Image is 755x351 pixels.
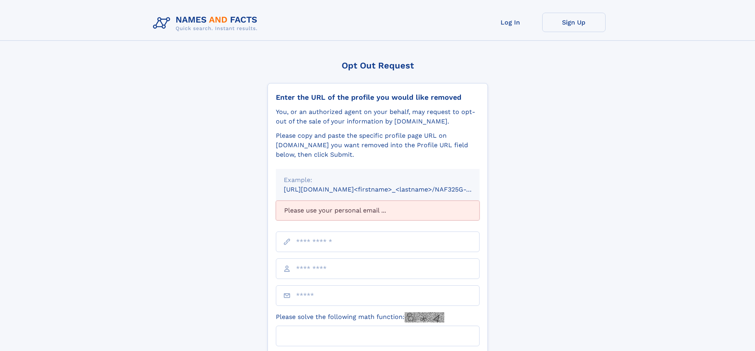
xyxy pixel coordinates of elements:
a: Sign Up [542,13,606,32]
label: Please solve the following math function: [276,312,444,323]
div: Opt Out Request [268,61,488,70]
div: Please use your personal email ... [276,201,480,220]
div: Enter the URL of the profile you would like removed [276,93,480,102]
div: Please copy and paste the specific profile page URL on [DOMAIN_NAME] you want removed into the Pr... [276,131,480,159]
img: Logo Names and Facts [150,13,264,34]
small: [URL][DOMAIN_NAME]<firstname>_<lastname>/NAF325G-xxxxxxxx [284,186,495,193]
a: Log In [479,13,542,32]
div: Example: [284,175,472,185]
div: You, or an authorized agent on your behalf, may request to opt-out of the sale of your informatio... [276,107,480,126]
